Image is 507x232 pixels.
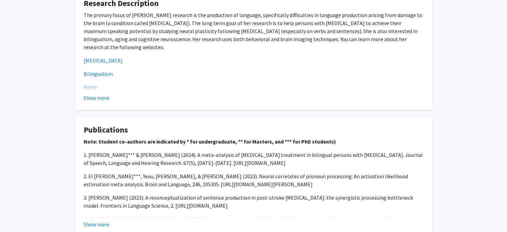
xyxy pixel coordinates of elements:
button: Show more [84,220,109,228]
a: Aging [84,84,97,90]
p: 4. [PERSON_NAME]*, & [PERSON_NAME], R*. (2023). Short term memory in [MEDICAL_DATA]: effects of m... [84,215,424,231]
button: Show more [84,94,109,102]
p: 1. [PERSON_NAME]*** & [PERSON_NAME] (2024). A meta-analysis of [MEDICAL_DATA] treatment in biling... [84,151,424,167]
p: 3. [PERSON_NAME] (2023). A reconceptualization of sentence production in post-stroke [MEDICAL_DAT... [84,194,424,210]
p: The primary focus of [PERSON_NAME] research is the production of language, specifically difficult... [84,11,424,51]
h4: Publications [84,125,424,135]
span: 2. El [PERSON_NAME]***, Yeou, [PERSON_NAME], & [PERSON_NAME] (2023). Neural correlates of pronoun... [84,173,408,188]
strong: Note: Student co-authors are indicated by * for undergraduate, ** for Masters, and *** for PhD st... [84,138,336,145]
a: [MEDICAL_DATA] [84,57,123,64]
a: Bilingualism [84,70,113,77]
iframe: Chat [5,202,28,227]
